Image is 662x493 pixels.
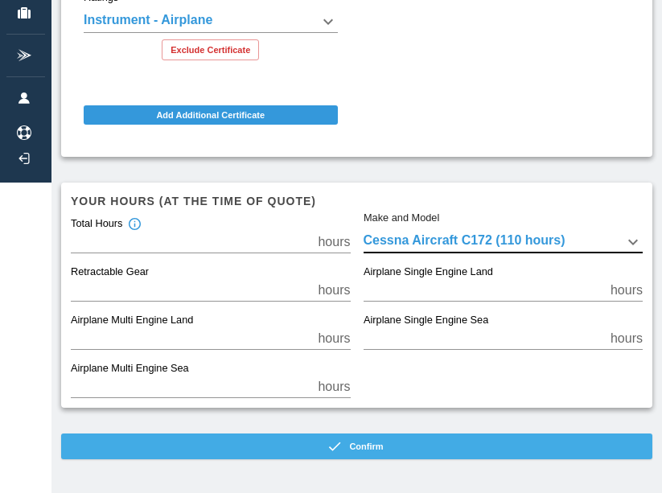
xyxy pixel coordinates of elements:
p: hours [318,232,350,252]
button: Confirm [61,433,652,459]
button: Add Additional Certificate [84,105,338,125]
label: Airplane Multi Engine Sea [71,362,189,376]
p: hours [318,281,350,300]
label: Make and Model [364,211,439,225]
div: Cessna Aircraft C172 (110 hours) [364,231,643,253]
div: Instrument - Airplane [84,10,338,33]
svg: Total hours in fixed-wing aircraft [127,217,142,232]
label: Airplane Single Engine Land [364,265,493,280]
div: Total Hours [71,217,142,232]
label: Airplane Single Engine Sea [364,314,488,328]
label: Retractable Gear [71,265,149,280]
h6: Your hours (at the time of quote) [71,192,643,210]
p: hours [611,281,643,300]
p: hours [318,377,350,396]
button: Exclude Certificate [162,39,259,60]
label: Airplane Multi Engine Land [71,314,193,328]
p: hours [318,329,350,348]
p: hours [611,329,643,348]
